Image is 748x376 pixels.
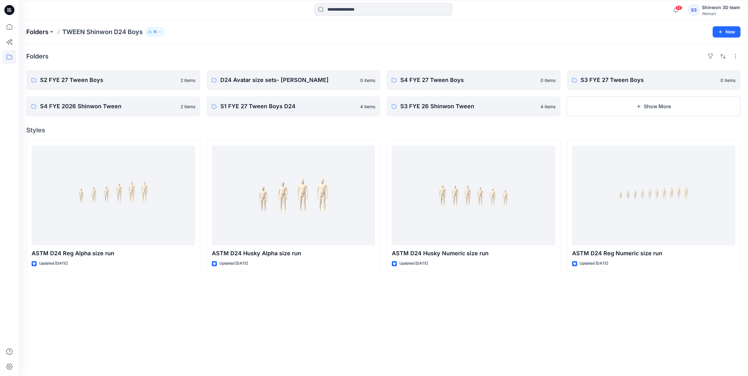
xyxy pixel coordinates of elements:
[40,102,177,111] p: S4 FYE 2026 Shinwon Tween
[572,145,735,245] a: ASTM D24 Reg Numeric size run
[688,4,699,16] div: S3
[581,76,717,84] p: S3 FYE 27 Tween Boys
[702,4,740,11] div: Shinwon 3D team
[387,70,561,90] a: S4 FYE 27 Tween Boys0 items
[153,28,157,35] p: 15
[392,249,555,258] p: ASTM D24 Husky Numeric size run
[40,76,177,84] p: S2 FYE 27 Tween Boys
[145,28,165,36] button: 15
[702,11,740,16] div: Walmart
[181,103,195,110] p: 2 items
[26,70,200,90] a: S2 FYE 27 Tween Boys2 items
[219,260,248,267] p: Updated [DATE]
[32,249,195,258] p: ASTM D24 Reg Alpha size run
[220,102,357,111] p: S1 FYE 27 Tween Boys D24
[62,28,143,36] p: TWEEN Shinwon D24 Boys
[360,103,375,110] p: 4 items
[400,76,537,84] p: S4 FYE 27 Tween Boys
[567,70,741,90] a: S3 FYE 27 Tween Boys0 items
[26,96,200,116] a: S4 FYE 2026 Shinwon Tween2 items
[26,28,49,36] a: Folders
[541,77,556,84] p: 0 items
[387,96,561,116] a: S3 FYE 26 Shinwon Tween4 items
[207,70,381,90] a: D24 Avatar size sets- [PERSON_NAME]0 items
[207,96,381,116] a: S1 FYE 27 Tween Boys D244 items
[399,260,428,267] p: Updated [DATE]
[541,103,556,110] p: 4 items
[567,96,741,116] button: Show More
[572,249,735,258] p: ASTM D24 Reg Numeric size run
[713,26,740,38] button: New
[720,77,735,84] p: 0 items
[675,5,682,10] span: 13
[400,102,537,111] p: S3 FYE 26 Shinwon Tween
[39,260,68,267] p: Updated [DATE]
[212,145,375,245] a: ASTM D24 Husky Alpha size run
[580,260,608,267] p: Updated [DATE]
[26,53,49,60] h4: Folders
[360,77,375,84] p: 0 items
[26,126,740,134] h4: Styles
[220,76,357,84] p: D24 Avatar size sets- [PERSON_NAME]
[32,145,195,245] a: ASTM D24 Reg Alpha size run
[212,249,375,258] p: ASTM D24 Husky Alpha size run
[181,77,195,84] p: 2 items
[392,145,555,245] a: ASTM D24 Husky Numeric size run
